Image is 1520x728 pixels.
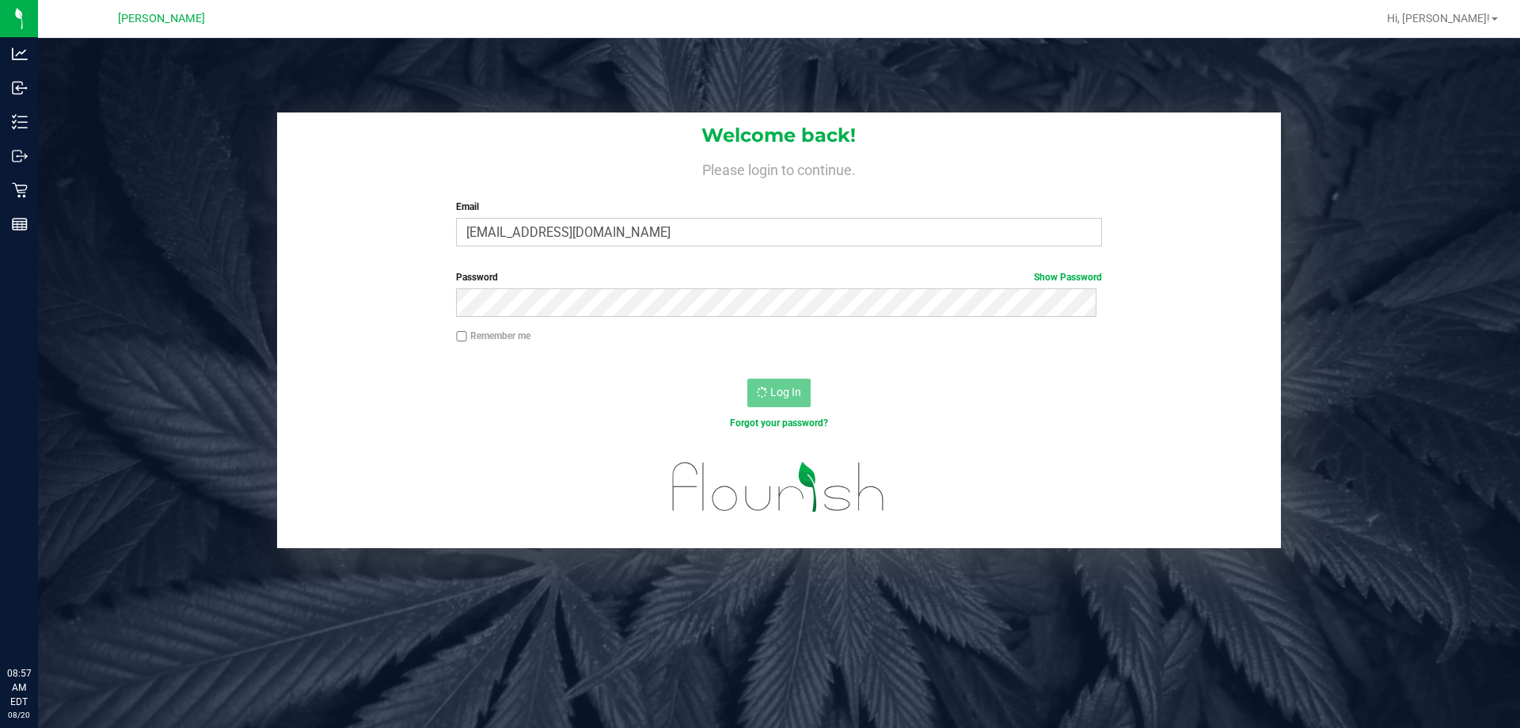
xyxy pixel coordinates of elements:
[456,272,498,283] span: Password
[12,46,28,62] inline-svg: Analytics
[12,114,28,130] inline-svg: Inventory
[12,182,28,198] inline-svg: Retail
[277,125,1281,146] h1: Welcome back!
[770,386,801,398] span: Log In
[456,200,1101,214] label: Email
[1034,272,1102,283] a: Show Password
[730,417,828,429] a: Forgot your password?
[12,80,28,96] inline-svg: Inbound
[456,331,467,342] input: Remember me
[456,329,530,343] label: Remember me
[653,447,904,528] img: flourish_logo.svg
[7,666,31,709] p: 08:57 AM EDT
[747,379,811,407] button: Log In
[7,709,31,721] p: 08/20
[12,148,28,164] inline-svg: Outbound
[1387,12,1490,25] span: Hi, [PERSON_NAME]!
[12,216,28,232] inline-svg: Reports
[277,158,1281,177] h4: Please login to continue.
[118,12,205,25] span: [PERSON_NAME]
